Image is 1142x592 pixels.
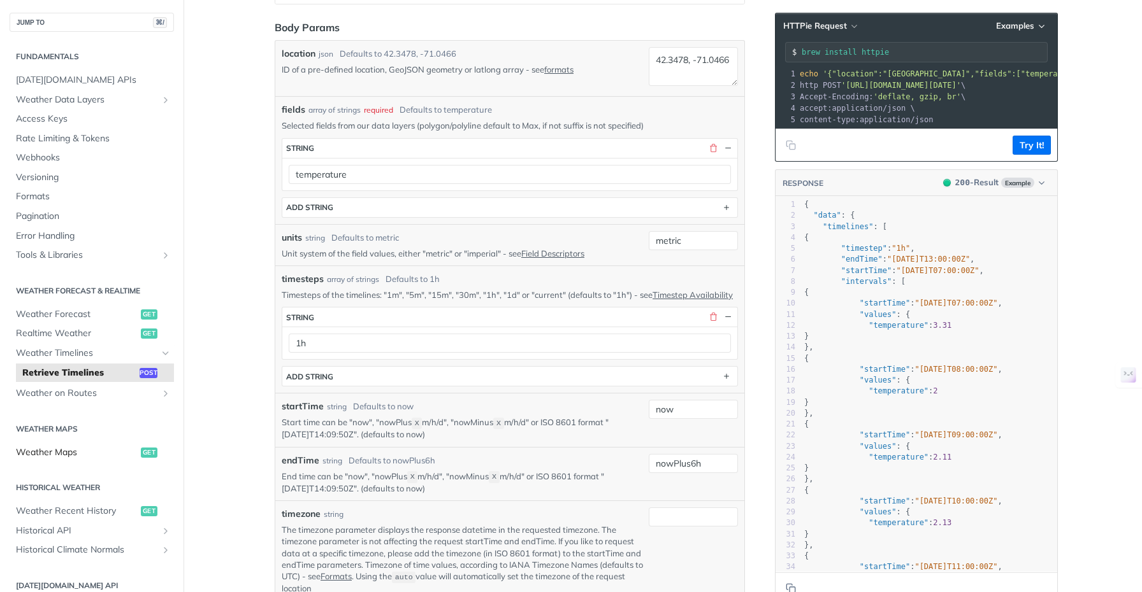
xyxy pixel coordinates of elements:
a: Retrieve Timelinespost [16,363,174,383]
div: json [319,48,333,60]
span: : { [804,507,910,516]
div: 16 [776,364,795,375]
span: 'deflate, gzip, br' [874,92,961,101]
span: { [804,419,809,428]
span: "values" [860,507,897,516]
div: 18 [776,386,795,397]
span: : , [804,299,1002,307]
span: Historical Climate Normals [16,544,157,556]
span: "[DATE]T13:00:00Z" [887,255,970,264]
span: : , [804,255,974,264]
button: 200200-ResultExample [937,176,1051,189]
span: Weather Data Layers [16,94,157,106]
span: X [496,419,501,428]
span: Retrieve Timelines [22,367,136,379]
p: Unit system of the field values, either "metric" or "imperial" - see [282,248,644,259]
div: Defaults to now [353,400,414,413]
div: 2 [776,80,797,91]
a: Access Keys [10,109,174,129]
span: "startTime" [860,562,910,571]
div: 28 [776,496,795,507]
span: : , [804,497,1002,505]
span: Weather Forecast [16,308,138,321]
div: 7 [776,265,795,276]
span: "startTime" [860,430,910,439]
span: get [141,309,157,320]
span: "[DATE]T08:00:00Z" [914,365,997,374]
span: : { [804,310,910,319]
button: Show subpages for Historical Climate Normals [161,545,171,555]
a: Webhooks [10,148,174,167]
span: : { [804,211,855,220]
div: Defaults to 42.3478, -71.0466 [340,48,456,60]
span: }, [804,342,814,351]
h2: Historical Weather [10,482,174,493]
span: get [141,328,157,339]
span: "startTime" [860,299,910,307]
button: Hide [722,311,734,323]
span: "timestep" [841,244,887,253]
span: accept:application/json \ [800,104,915,113]
p: Start time can be "now", "nowPlus m/h/d", "nowMinus m/h/d" or ISO 8601 format "[DATE]T14:09:50Z".... [282,416,644,440]
button: Try It! [1013,136,1051,155]
span: : , [804,430,1002,439]
span: 200 [943,179,951,187]
span: : [ [804,277,906,286]
div: string [327,401,347,412]
a: Formats [321,571,352,581]
span: HTTPie Request [783,20,847,31]
span: "temperature" [869,386,929,395]
span: Realtime Weather [16,327,138,340]
div: ADD string [286,372,333,381]
span: } [804,530,809,539]
span: "1h" [892,244,910,253]
span: "[DATE]T07:00:00Z" [914,299,997,307]
span: Historical API [16,525,157,537]
div: 14 [776,342,795,353]
span: timesteps [282,272,324,286]
a: Weather Mapsget [10,443,174,462]
h2: Weather Maps [10,423,174,435]
span: content-type:application/json [800,115,934,124]
div: 5 [776,243,795,254]
div: 23 [776,441,795,452]
div: string [305,232,325,244]
span: get [141,448,157,458]
span: : , [804,244,915,253]
a: Weather on RoutesShow subpages for Weather on Routes [10,384,174,403]
div: 24 [776,452,795,463]
span: : , [804,266,984,275]
a: Historical APIShow subpages for Historical API [10,521,174,540]
span: } [804,332,809,341]
a: formats [544,64,574,74]
div: 5 [776,114,797,125]
button: string [282,139,737,158]
div: 33 [776,551,795,561]
div: array of strings [308,104,361,116]
span: Weather Maps [16,446,138,459]
button: ADD string [282,367,737,386]
p: ID of a pre-defined location, GeoJSON geometry or latlong array - see [282,64,644,75]
span: "temperature" [869,321,929,330]
a: Timestep Availability [653,290,733,300]
span: "[DATE]T07:00:00Z" [897,266,979,275]
div: 4 [776,102,797,114]
span: { [804,486,809,495]
span: : , [804,365,1002,374]
span: : [ [804,222,887,231]
button: HTTPie Request [779,20,861,32]
span: } [804,398,809,407]
div: Defaults to metric [331,232,399,244]
span: }, [804,409,814,418]
span: "temperature" [869,453,929,462]
span: "values" [860,376,897,384]
div: 25 [776,463,795,474]
div: 17 [776,375,795,386]
span: Pagination [16,210,171,223]
a: Formats [10,187,174,206]
span: post [140,368,157,378]
span: } [804,463,809,472]
div: ADD string [286,202,333,212]
span: get [141,506,157,516]
a: Field Descriptors [521,248,584,258]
